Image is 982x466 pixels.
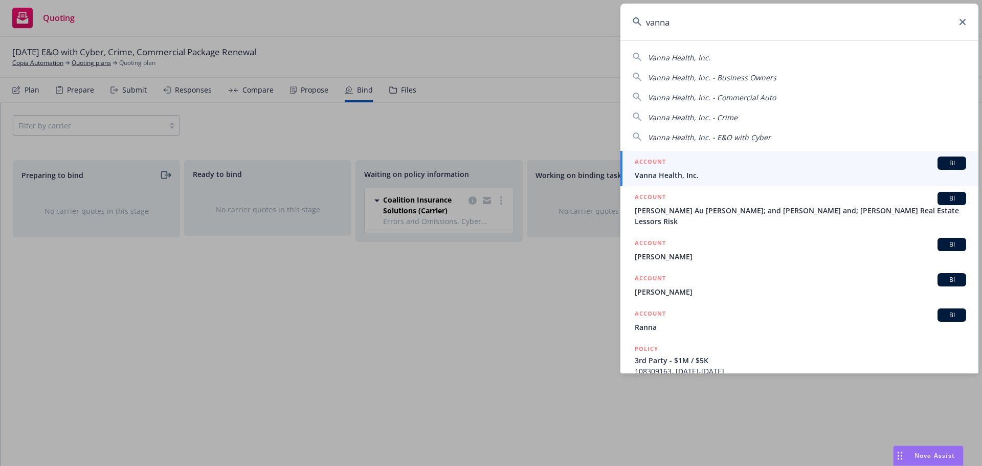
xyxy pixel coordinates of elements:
input: Search... [620,4,978,40]
span: Vanna Health, Inc. - Crime [648,113,738,122]
h5: ACCOUNT [635,308,666,321]
span: 108309163, [DATE]-[DATE] [635,366,966,376]
h5: ACCOUNT [635,273,666,285]
span: BI [942,310,962,320]
div: Drag to move [894,446,906,465]
span: BI [942,275,962,284]
h5: ACCOUNT [635,238,666,250]
span: Vanna Health, Inc. - Commercial Auto [648,93,776,102]
a: ACCOUNTBIRanna [620,303,978,338]
a: POLICY3rd Party - $1M / $5K108309163, [DATE]-[DATE] [620,338,978,382]
span: [PERSON_NAME] [635,286,966,297]
span: Vanna Health, Inc. - E&O with Cyber [648,132,771,142]
span: BI [942,194,962,203]
h5: ACCOUNT [635,157,666,169]
span: BI [942,240,962,249]
h5: POLICY [635,344,658,354]
span: Ranna [635,322,966,332]
span: [PERSON_NAME] Au [PERSON_NAME]; and [PERSON_NAME] and; [PERSON_NAME] Real Estate Lessors Risk [635,205,966,227]
h5: ACCOUNT [635,192,666,204]
span: 3rd Party - $1M / $5K [635,355,966,366]
a: ACCOUNTBIVanna Health, Inc. [620,151,978,186]
span: Nova Assist [914,451,955,460]
a: ACCOUNTBI[PERSON_NAME] [620,232,978,268]
span: Vanna Health, Inc. [648,53,710,62]
span: [PERSON_NAME] [635,251,966,262]
a: ACCOUNTBI[PERSON_NAME] Au [PERSON_NAME]; and [PERSON_NAME] and; [PERSON_NAME] Real Estate Lessors... [620,186,978,232]
span: Vanna Health, Inc. [635,170,966,181]
span: Vanna Health, Inc. - Business Owners [648,73,776,82]
span: BI [942,159,962,168]
a: ACCOUNTBI[PERSON_NAME] [620,268,978,303]
button: Nova Assist [893,446,964,466]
